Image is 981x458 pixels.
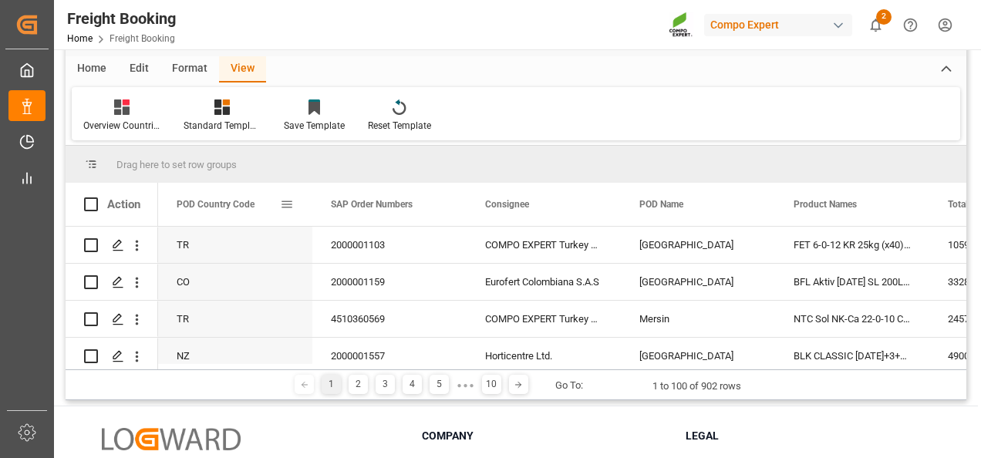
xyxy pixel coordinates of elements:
div: Compo Expert [704,14,852,36]
div: 2000001557 [312,338,467,374]
div: 2000001159 [312,264,467,300]
div: NZ [158,338,312,374]
div: 4510360569 [312,301,467,337]
span: Drag here to set row groups [116,159,237,170]
div: Save Template [284,119,345,133]
h3: Company [422,428,666,444]
div: 4 [403,375,422,394]
span: POD Country Code [177,199,255,210]
div: 1 [322,375,341,394]
div: BFL Aktiv [DATE] SL 200L (x4) DE BFL Aktiv [DATE] SL 200L (x4) DE;BFL Ca SL 200L (x4) CL,ES,LAT MTO [775,264,929,300]
div: TR [158,301,312,337]
div: 2 [349,375,368,394]
span: Product Names [794,199,857,210]
div: Action [107,197,140,211]
div: [GEOGRAPHIC_DATA] [621,264,775,300]
span: Consignee [485,199,529,210]
div: Go To: [555,378,583,393]
div: View [219,56,266,83]
div: Reset Template [368,119,431,133]
img: Logward Logo [102,428,241,450]
button: show 2 new notifications [858,8,893,42]
div: COMPO EXPERT Turkey Tarim Ltd., CE_TURKEY [467,227,621,263]
div: Press SPACE to select this row. [66,301,158,338]
div: 10 [482,375,501,394]
div: 3 [376,375,395,394]
div: TR [158,227,312,263]
div: [GEOGRAPHIC_DATA] [621,338,775,374]
div: FET 6-0-12 KR 25kg (x40) EN;FET 6-0-12 KR 25kgx40 DE,AT,FR,ES,IT FLO T Turf 20-5-8 25kg (x42) INT... [775,227,929,263]
img: Screenshot%202023-09-29%20at%2010.02.21.png_1712312052.png [669,12,693,39]
div: Press SPACE to select this row. [66,227,158,264]
span: 2 [876,9,892,25]
div: Horticentre Ltd. [467,338,621,374]
div: Freight Booking [67,7,176,30]
div: Eurofert Colombiana S.A.S [467,264,621,300]
div: CO [158,264,312,300]
div: Format [160,56,219,83]
div: COMPO EXPERT Turkey Tarim Ltd. [467,301,621,337]
div: 1 to 100 of 902 rows [652,379,741,394]
div: Mersin [621,301,775,337]
button: Compo Expert [704,10,858,39]
div: [GEOGRAPHIC_DATA] [621,227,775,263]
div: Press SPACE to select this row. [66,264,158,301]
div: 2000001103 [312,227,467,263]
div: Standard Templates [184,119,261,133]
h3: Legal [686,428,930,444]
div: BLK CLASSIC [DATE]+3+TE 1200kg BB [775,338,929,374]
div: NTC Sol NK-Ca 22-0-10 Ca 25kg (x48) WW [775,301,929,337]
div: Home [66,56,118,83]
div: Edit [118,56,160,83]
div: Press SPACE to select this row. [66,338,158,375]
div: Overview Countries [83,119,160,133]
div: 5 [430,375,449,394]
span: POD Name [639,199,683,210]
span: SAP Order Numbers [331,199,413,210]
div: ● ● ● [457,379,474,391]
a: Home [67,33,93,44]
button: Help Center [893,8,928,42]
